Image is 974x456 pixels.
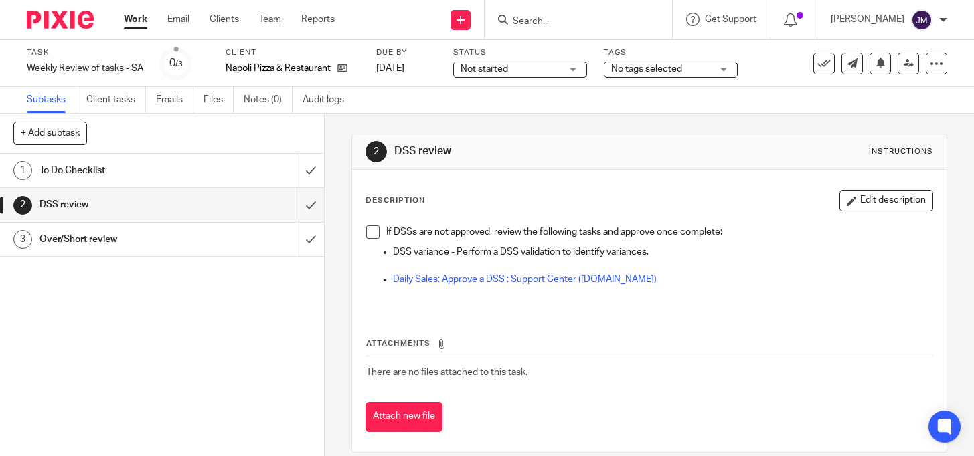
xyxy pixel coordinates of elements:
[124,13,147,26] a: Work
[366,141,387,162] div: 2
[705,15,756,24] span: Get Support
[394,144,678,158] h1: DSS review
[226,47,359,58] label: Client
[204,87,234,113] a: Files
[27,62,143,75] div: Weekly Review of tasks - SA
[86,87,146,113] a: Client tasks
[366,195,425,206] p: Description
[366,368,527,377] span: There are no files attached to this task.
[376,64,404,73] span: [DATE]
[869,146,933,157] div: Instructions
[366,402,442,432] button: Attach new file
[27,87,76,113] a: Subtasks
[839,190,933,211] button: Edit description
[303,87,354,113] a: Audit logs
[27,47,143,58] label: Task
[13,122,87,144] button: + Add subtask
[39,160,202,181] h1: To Do Checklist
[13,161,32,180] div: 1
[244,87,293,113] a: Notes (0)
[393,275,657,284] a: Daily Sales: Approve a DSS : Support Center ([DOMAIN_NAME])
[226,62,331,75] p: Napoli Pizza & Restaurant
[611,64,682,74] span: No tags selected
[376,47,436,58] label: Due by
[259,13,281,26] a: Team
[453,47,587,58] label: Status
[13,196,32,215] div: 2
[301,13,335,26] a: Reports
[156,87,193,113] a: Emails
[167,13,189,26] a: Email
[169,55,183,71] div: 0
[386,225,932,239] p: If DSSs are not approved, review the following tasks and approve once complete:
[27,11,94,29] img: Pixie
[393,245,932,259] p: DSS variance - Perform a DSS validation to identify variances.
[911,9,932,31] img: svg%3E
[511,16,632,28] input: Search
[39,229,202,249] h1: Over/Short review
[461,64,508,74] span: Not started
[366,340,430,347] span: Attachments
[175,60,183,68] small: /3
[13,230,32,249] div: 3
[210,13,239,26] a: Clients
[831,13,904,26] p: [PERSON_NAME]
[39,195,202,215] h1: DSS review
[604,47,738,58] label: Tags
